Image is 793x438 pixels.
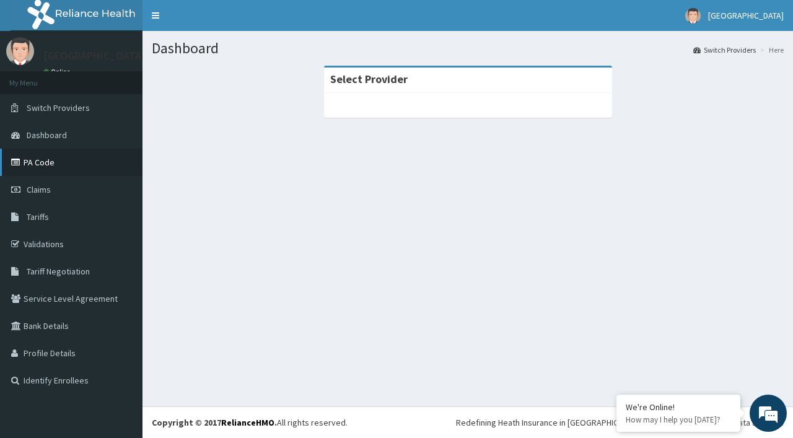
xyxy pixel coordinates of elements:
span: Claims [27,184,51,195]
span: Switch Providers [27,102,90,113]
strong: Select Provider [330,72,408,86]
h1: Dashboard [152,40,784,56]
div: Redefining Heath Insurance in [GEOGRAPHIC_DATA] using Telemedicine and Data Science! [456,416,784,429]
span: [GEOGRAPHIC_DATA] [708,10,784,21]
div: We're Online! [626,401,731,413]
span: Tariff Negotiation [27,266,90,277]
strong: Copyright © 2017 . [152,417,277,428]
div: Minimize live chat window [203,6,233,36]
img: d_794563401_company_1708531726252_794563401 [23,62,50,93]
a: Switch Providers [693,45,756,55]
span: We're online! [72,137,171,262]
span: Tariffs [27,211,49,222]
a: RelianceHMO [221,417,274,428]
footer: All rights reserved. [142,406,793,438]
textarea: Type your message and hit 'Enter' [6,300,236,343]
a: Online [43,68,73,76]
span: Dashboard [27,129,67,141]
p: How may I help you today? [626,414,731,425]
p: [GEOGRAPHIC_DATA] [43,50,146,61]
div: Chat with us now [64,69,208,85]
li: Here [757,45,784,55]
img: User Image [6,37,34,65]
img: User Image [685,8,701,24]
